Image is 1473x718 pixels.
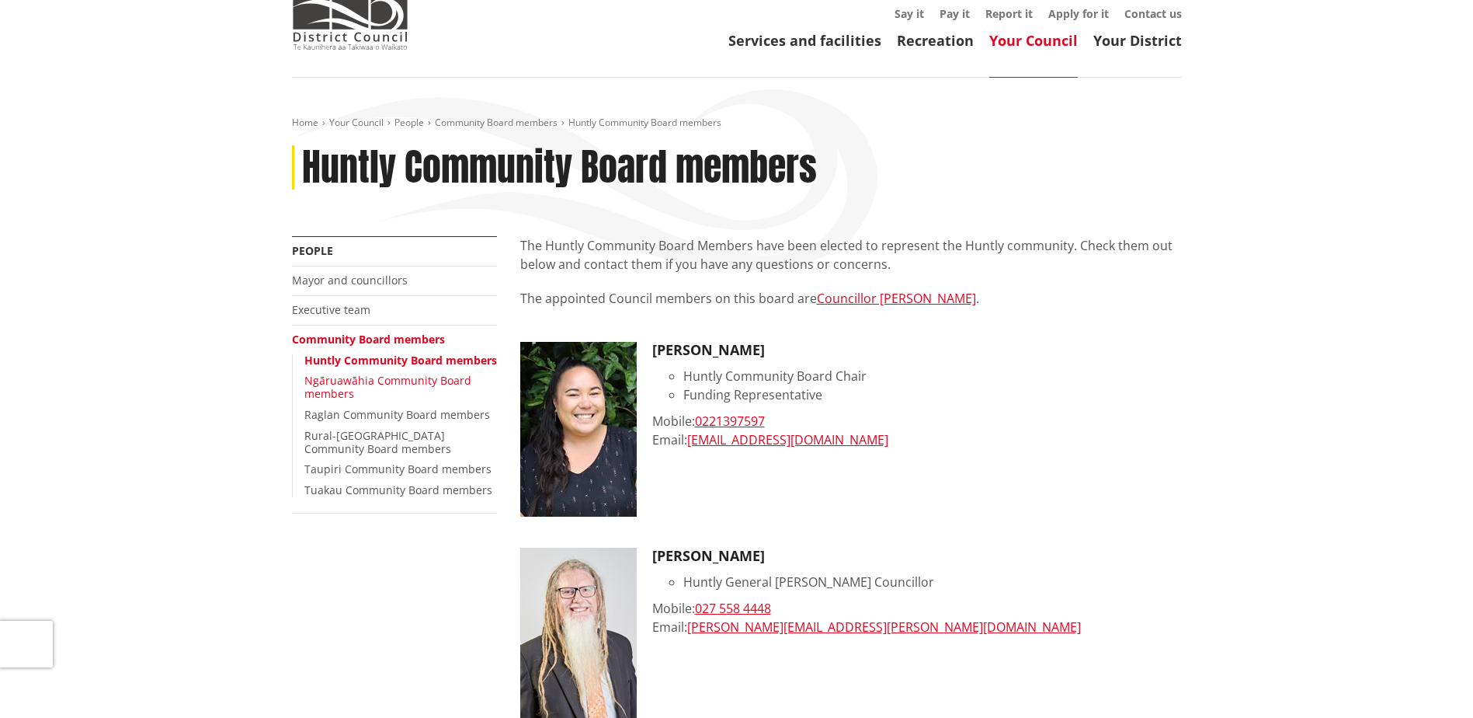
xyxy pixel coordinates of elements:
a: Raglan Community Board members [304,407,490,422]
a: Report it [985,6,1033,21]
a: Your Council [989,31,1078,50]
a: Recreation [897,31,974,50]
li: Funding Representative [683,385,1182,404]
li: Huntly General [PERSON_NAME] Councillor [683,573,1182,591]
a: Rural-[GEOGRAPHIC_DATA] Community Board members [304,428,451,456]
a: Community Board members [292,332,445,347]
p: The Huntly Community Board Members have been elected to represent the Huntly community. Check the... [520,236,1182,274]
iframe: Messenger Launcher [1402,653,1457,709]
div: Mobile: [652,412,1182,430]
span: Huntly Community Board members [568,116,721,129]
li: Huntly Community Board Chair [683,367,1182,385]
a: Mayor and councillors [292,273,408,288]
a: [EMAIL_ADDRESS][DOMAIN_NAME] [687,431,888,448]
a: Apply for it [1048,6,1109,21]
a: Home [292,116,318,129]
a: Councillor [PERSON_NAME] [817,290,976,307]
a: Tuakau Community Board members [304,483,492,497]
a: Say it [895,6,924,21]
div: Email: [652,618,1182,636]
nav: breadcrumb [292,117,1182,130]
h1: Huntly Community Board members [302,145,817,190]
a: Taupiri Community Board members [304,462,492,476]
a: Pay it [940,6,970,21]
a: Executive team [292,302,370,317]
a: 027 558 4448 [695,600,771,617]
a: Huntly Community Board members [304,353,497,368]
div: Mobile: [652,599,1182,618]
h3: [PERSON_NAME] [652,342,1182,359]
a: Your Council [329,116,384,129]
a: Ngāruawāhia Community Board members [304,373,471,401]
a: Community Board members [435,116,558,129]
h3: [PERSON_NAME] [652,548,1182,565]
div: Email: [652,430,1182,449]
p: The appointed Council members on this board are . [520,289,1182,326]
img: Eden Wawatai HCB [520,342,637,517]
a: Contact us [1124,6,1182,21]
a: [PERSON_NAME][EMAIL_ADDRESS][PERSON_NAME][DOMAIN_NAME] [687,619,1081,636]
a: Your District [1093,31,1182,50]
a: People [394,116,424,129]
a: 0221397597 [695,413,765,430]
a: People [292,243,333,258]
a: Services and facilities [728,31,881,50]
